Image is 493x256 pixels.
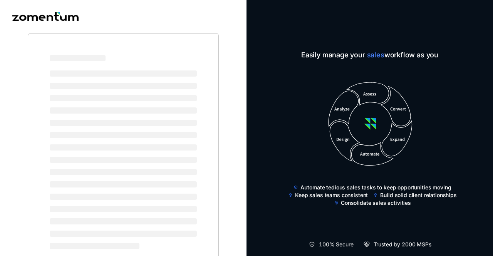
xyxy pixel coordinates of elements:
[341,199,411,207] span: Consolidate sales activities
[319,241,353,248] span: 100% Secure
[295,191,368,199] span: Keep sales teams consistent
[380,191,457,199] span: Build solid client relationships
[367,51,384,59] span: sales
[374,241,431,248] span: Trusted by 2000 MSPs
[300,184,451,191] span: Automate tedious sales tasks to keep opportunities moving
[246,50,493,60] span: Easily manage your workflow as you
[12,12,79,21] img: Zomentum logo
